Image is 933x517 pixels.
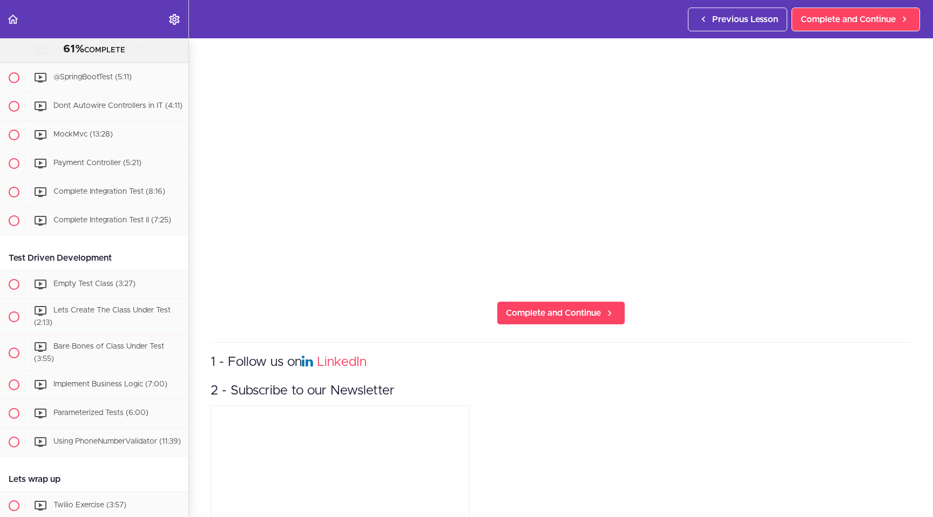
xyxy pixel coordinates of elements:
[53,188,165,195] span: Complete Integration Test (8:16)
[211,353,911,371] h3: 1 - Follow us on
[53,131,113,138] span: MockMvc (13:28)
[63,44,84,55] span: 61%
[34,343,164,363] span: Bare Bones of Class Under Test (3:55)
[53,502,126,509] span: Twilio Exercise (3:57)
[317,356,367,369] a: LinkedIn
[53,216,171,224] span: Complete Integration Test II (7:25)
[712,13,778,26] span: Previous Lesson
[34,307,171,326] span: Lets Create The Class Under Test (2:13)
[53,438,181,446] span: Using PhoneNumberValidator (11:39)
[792,8,920,31] a: Complete and Continue
[53,410,148,417] span: Parameterized Tests (6:00)
[53,381,167,389] span: Implement Business Logic (7:00)
[168,13,181,26] svg: Settings Menu
[6,13,19,26] svg: Back to course curriculum
[688,8,787,31] a: Previous Lesson
[53,280,136,288] span: Empty Test Class (3:27)
[13,43,175,57] div: COMPLETE
[211,382,911,400] h3: 2 - Subscribe to our Newsletter
[53,102,182,110] span: Dont Autowire Controllers in IT (4:11)
[801,13,896,26] span: Complete and Continue
[53,73,132,81] span: @SpringBootTest (5:11)
[53,159,141,167] span: Payment Controller (5:21)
